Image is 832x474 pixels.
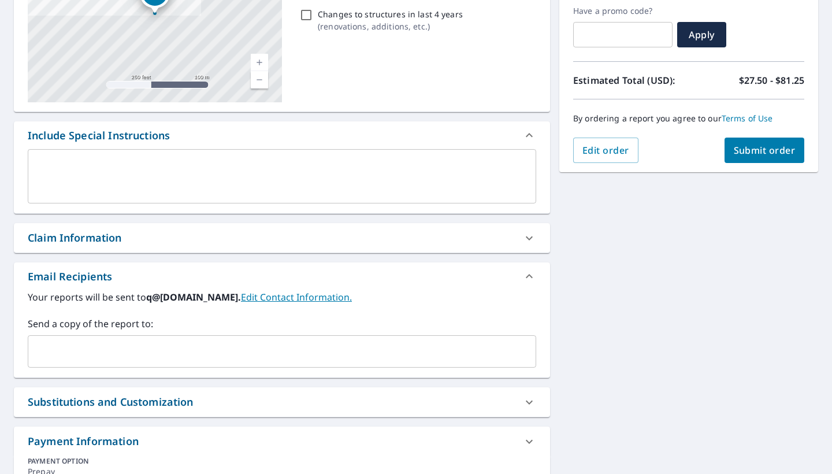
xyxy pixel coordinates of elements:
span: Apply [686,28,717,41]
div: Claim Information [28,230,122,246]
label: Send a copy of the report to: [28,317,536,331]
div: Payment Information [14,427,550,456]
div: Substitutions and Customization [14,387,550,417]
a: Current Level 17, Zoom Out [251,71,268,88]
label: Your reports will be sent to [28,290,536,304]
p: $27.50 - $81.25 [739,73,804,87]
div: Email Recipients [28,269,112,284]
a: Current Level 17, Zoom In [251,54,268,71]
button: Edit order [573,138,638,163]
p: By ordering a report you agree to our [573,113,804,124]
div: Include Special Instructions [28,128,170,143]
a: EditContactInfo [241,291,352,303]
span: Submit order [734,144,796,157]
b: q@[DOMAIN_NAME]. [146,291,241,303]
span: Edit order [582,144,629,157]
div: Substitutions and Customization [28,394,194,410]
p: Changes to structures in last 4 years [318,8,463,20]
div: Include Special Instructions [14,121,550,149]
label: Have a promo code? [573,6,673,16]
div: Email Recipients [14,262,550,290]
div: PAYMENT OPTION [28,456,536,466]
a: Terms of Use [722,113,773,124]
p: ( renovations, additions, etc. ) [318,20,463,32]
div: Claim Information [14,223,550,253]
button: Apply [677,22,726,47]
div: Payment Information [28,434,139,449]
button: Submit order [725,138,805,163]
p: Estimated Total (USD): [573,73,689,87]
